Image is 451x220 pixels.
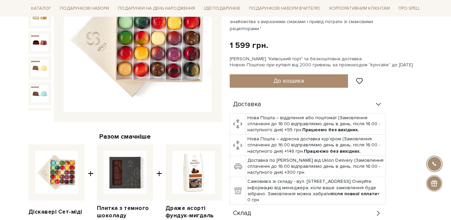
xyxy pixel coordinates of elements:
[230,40,268,51] div: 1 599 грн.
[273,77,304,84] span: До кошика
[246,156,385,177] td: Доставка по [PERSON_NAME] від Uklon Delivery (Замовлення сплаченні до 16:00 відправляємо день в д...
[31,8,48,25] img: Діскавері Сет-міді
[31,111,48,128] img: Діскавері Сет-міді
[233,101,261,107] span: Доставка
[304,148,361,154] b: Працюємо без вихідних.
[230,74,348,88] button: До кошика
[31,34,48,51] img: Діскавері Сет-міді
[233,210,251,216] span: Склад
[246,177,385,205] td: Самовивіз зі складу - вул. [STREET_ADDRESS] Очікуйте інформацію від менеджера, коли ваше замовлен...
[246,3,323,14] a: Подарункові набори Вчителю
[35,151,78,194] img: Діскавері Сет-міді
[246,113,385,135] td: Нова Пошта – відділення або поштомат (Замовлення сплаченні до 16:00 відправляємо день в день, піс...
[302,127,359,133] b: Працюємо без вихідних.
[97,205,153,219] a: Плитка з темного шоколаду
[31,85,48,102] img: Діскавері Сет-міді
[246,135,385,156] td: Нова Пошта – адресна доставка кур'єром (Замовлення сплаченні до 16:00 відправляємо день в день, п...
[331,191,377,197] b: після повної оплати
[230,56,423,68] div: [PERSON_NAME] "Київський торт" та безкоштовна доставка Новою Поштою при купівлі від 2000 гривень ...
[327,3,392,14] a: Корпоративним клієнтам
[57,3,112,14] a: Подарункові набори
[31,59,48,77] img: Діскавері Сет-міді
[28,3,54,14] a: Каталог
[104,151,146,194] img: Плитка з темного шоколаду
[28,132,222,141] div: Разом смачніше
[201,3,243,14] a: Ідеї подарунків
[165,205,222,219] a: Драже асорті фундук-мигдаль
[396,3,423,14] a: Про Spell
[115,3,198,14] a: Подарунки на День народження
[28,208,85,216] a: Діскавері Сет-міді
[172,151,215,194] img: Драже асорті фундук-мигдаль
